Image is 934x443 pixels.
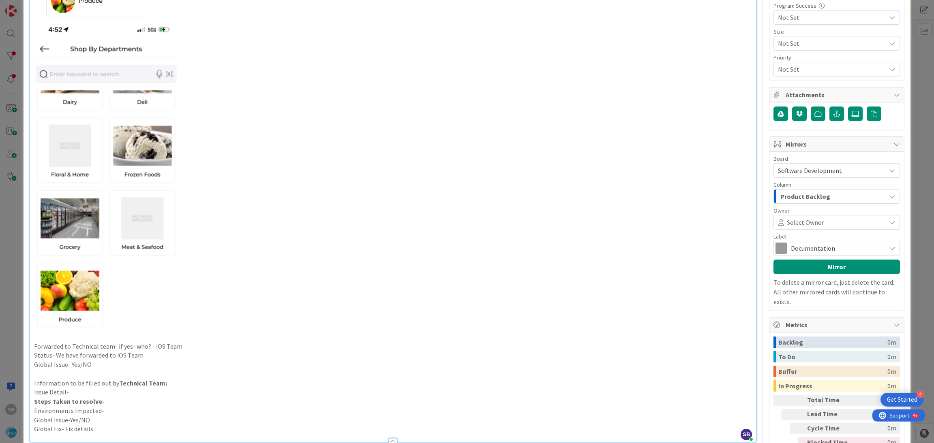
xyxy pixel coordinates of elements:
p: To delete a mirror card, just delete the card. All other mirrored cards will continue to exists. [773,277,900,307]
p: Environments Impacted- [34,406,752,415]
button: Product Backlog [773,189,900,204]
div: 0m [855,395,896,406]
div: Buffer [778,366,887,377]
span: Mirrors [786,139,889,149]
div: In Progress [778,380,887,392]
img: edbsnd25f11edef8eda1a249bfef4c55cd223372272c6457c6631e6415357518afec58d52356d5bae8fa7393bbd0def03... [34,21,177,342]
span: Not Set [778,13,886,22]
button: Mirror [773,260,900,274]
div: Lead Time [807,409,852,420]
div: To Do [778,351,887,362]
span: Column [773,182,791,187]
div: Program Success [773,3,900,9]
p: Status- We have forwarded to iOS Team [34,351,752,360]
span: Not Set [778,64,882,75]
span: Label [773,234,786,239]
div: Size [773,29,900,34]
span: Product Backlog [780,191,830,202]
p: Forwarded to Technical team- if yes- who? - iOS Team [34,342,752,351]
div: Open Get Started checklist, remaining modules: 4 [880,393,924,407]
p: Global Issue- Yes/NO [34,360,752,369]
div: 0m [887,351,896,362]
span: SB [741,429,752,440]
div: 4 [917,391,924,398]
span: Metrics [786,320,889,330]
div: Get Started [887,396,917,404]
span: Owner [773,208,790,213]
div: 0m [887,337,896,348]
span: Not Set [778,38,882,49]
div: Priority [773,55,900,60]
span: Software Development [778,166,842,175]
span: Board [773,156,788,162]
span: Select Owner [787,217,824,227]
div: 0m [855,423,896,434]
div: Backlog [778,337,887,348]
div: 9+ [41,3,45,10]
div: Total Time [807,395,852,406]
p: Issue Detail- [34,388,752,397]
p: Global Issue-Yes/NO [34,415,752,425]
div: 0m [887,366,896,377]
span: Attachments [786,90,889,100]
p: Information to be filled out by [34,379,752,388]
div: Cycle Time [807,423,852,434]
p: Global Fix- Fix details [34,424,752,434]
span: Documentation [791,243,882,254]
div: 0m [855,409,896,420]
strong: Technical Team: [119,379,167,387]
strong: Steps Taken to resolve- [34,397,105,405]
div: 0m [887,380,896,392]
span: Support [17,1,37,11]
